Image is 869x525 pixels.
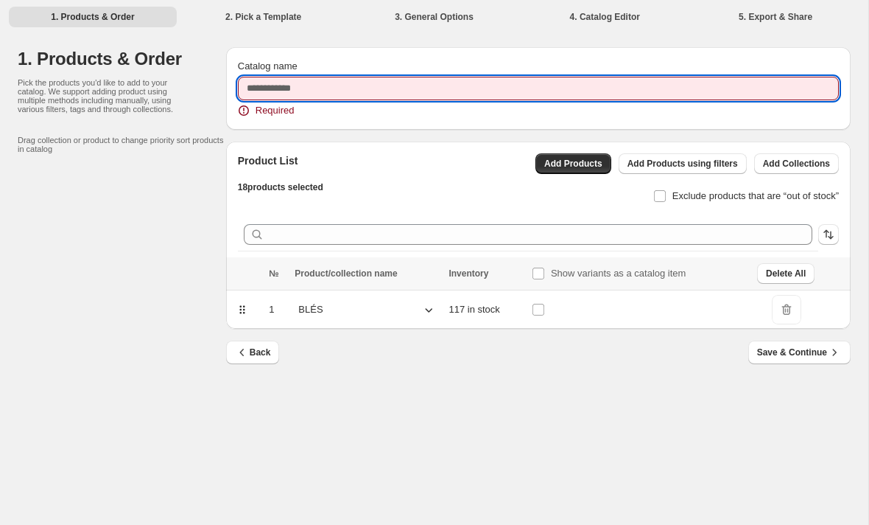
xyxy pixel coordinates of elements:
div: Inventory [448,268,522,279]
span: Save & Continue [757,345,842,360]
span: Catalog name [238,60,298,72]
span: Required [256,103,295,118]
p: BLÉS [298,302,323,317]
p: Drag collection or product to change priority sort products in catalog [18,136,226,153]
p: Pick the products you'd like to add to your catalog. We support adding product using multiple met... [18,78,197,114]
span: Product/collection name [295,268,397,279]
h1: 1. Products & Order [18,47,226,71]
span: № [269,268,278,279]
span: Add Products using filters [627,158,738,170]
button: Add Products using filters [619,153,747,174]
span: Delete All [766,268,806,279]
span: 1 [269,304,274,315]
span: Add Products [544,158,602,170]
span: Show variants as a catalog item [551,268,686,279]
span: Back [235,345,271,360]
button: Add Collections [754,153,839,174]
button: Add Products [535,153,611,174]
button: Back [226,341,280,364]
span: Add Collections [763,158,830,170]
h2: Product List [238,153,323,168]
span: Exclude products that are “out of stock” [672,190,839,201]
span: 18 products selected [238,182,323,192]
button: Delete All [757,263,815,284]
td: 117 in stock [444,291,527,330]
button: Save & Continue [748,341,851,364]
